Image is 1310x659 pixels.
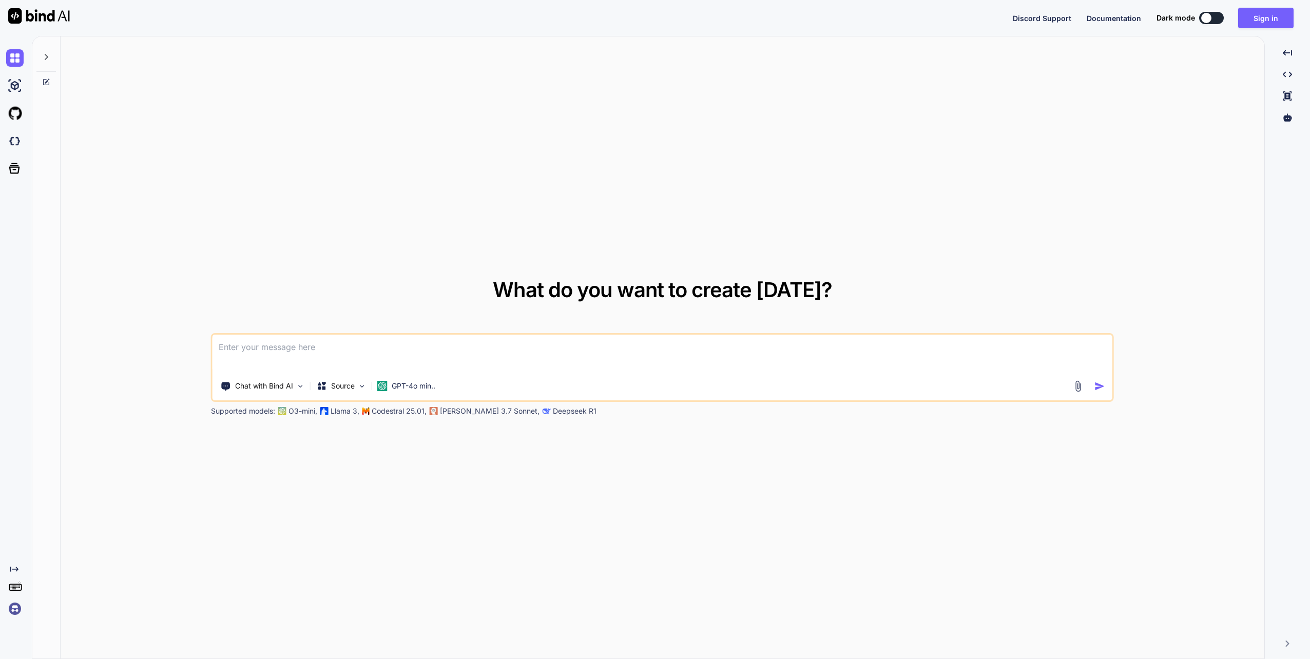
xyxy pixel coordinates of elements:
img: Pick Models [358,382,367,391]
span: Discord Support [1013,14,1071,23]
img: Llama2 [320,407,329,415]
button: Sign in [1238,8,1294,28]
img: Mistral-AI [362,408,370,415]
p: [PERSON_NAME] 3.7 Sonnet, [440,406,540,416]
p: Deepseek R1 [553,406,596,416]
p: Supported models: [211,406,275,416]
img: chat [6,49,24,67]
img: githubLight [6,105,24,122]
img: Pick Tools [296,382,305,391]
p: Chat with Bind AI [235,381,293,391]
p: Codestral 25.01, [372,406,427,416]
span: What do you want to create [DATE]? [493,277,832,302]
img: ai-studio [6,77,24,94]
img: Bind AI [8,8,70,24]
p: Llama 3, [331,406,359,416]
p: GPT-4o min.. [392,381,435,391]
button: Discord Support [1013,13,1071,24]
p: Source [331,381,355,391]
img: claude [430,407,438,415]
img: GPT-4o mini [377,381,388,391]
img: signin [6,600,24,617]
button: Documentation [1087,13,1141,24]
img: claude [543,407,551,415]
span: Documentation [1087,14,1141,23]
img: icon [1094,381,1105,392]
img: attachment [1072,380,1084,392]
img: GPT-4 [278,407,286,415]
p: O3-mini, [288,406,317,416]
span: Dark mode [1157,13,1195,23]
img: darkCloudIdeIcon [6,132,24,150]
